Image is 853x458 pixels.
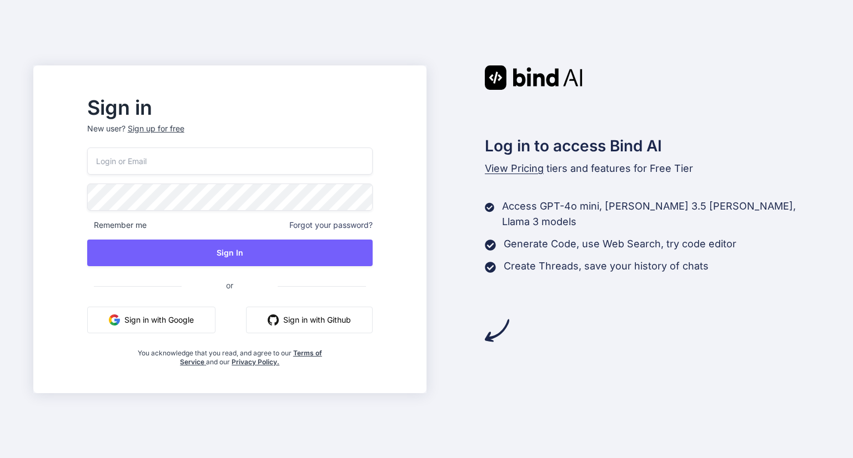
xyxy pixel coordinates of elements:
[268,314,279,325] img: github
[504,236,736,252] p: Generate Code, use Web Search, try code editor
[485,318,509,343] img: arrow
[246,307,373,333] button: Sign in with Github
[87,307,215,333] button: Sign in with Google
[87,99,373,116] h2: Sign in
[502,199,820,230] p: Access GPT-4o mini, [PERSON_NAME] 3.5 [PERSON_NAME], Llama 3 models
[87,220,147,231] span: Remember me
[485,161,820,176] p: tiers and features for Free Tier
[485,65,583,90] img: Bind AI logo
[109,314,120,325] img: google
[182,272,278,299] span: or
[134,342,325,367] div: You acknowledge that you read, and agree to our and our
[128,123,184,134] div: Sign up for free
[87,147,373,175] input: Login or Email
[87,123,373,147] p: New user?
[485,134,820,157] h2: Log in to access Bind AI
[180,349,322,366] a: Terms of Service
[87,240,373,266] button: Sign In
[504,258,709,274] p: Create Threads, save your history of chats
[485,162,544,174] span: View Pricing
[289,220,373,231] span: Forgot your password?
[232,358,279,366] a: Privacy Policy.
